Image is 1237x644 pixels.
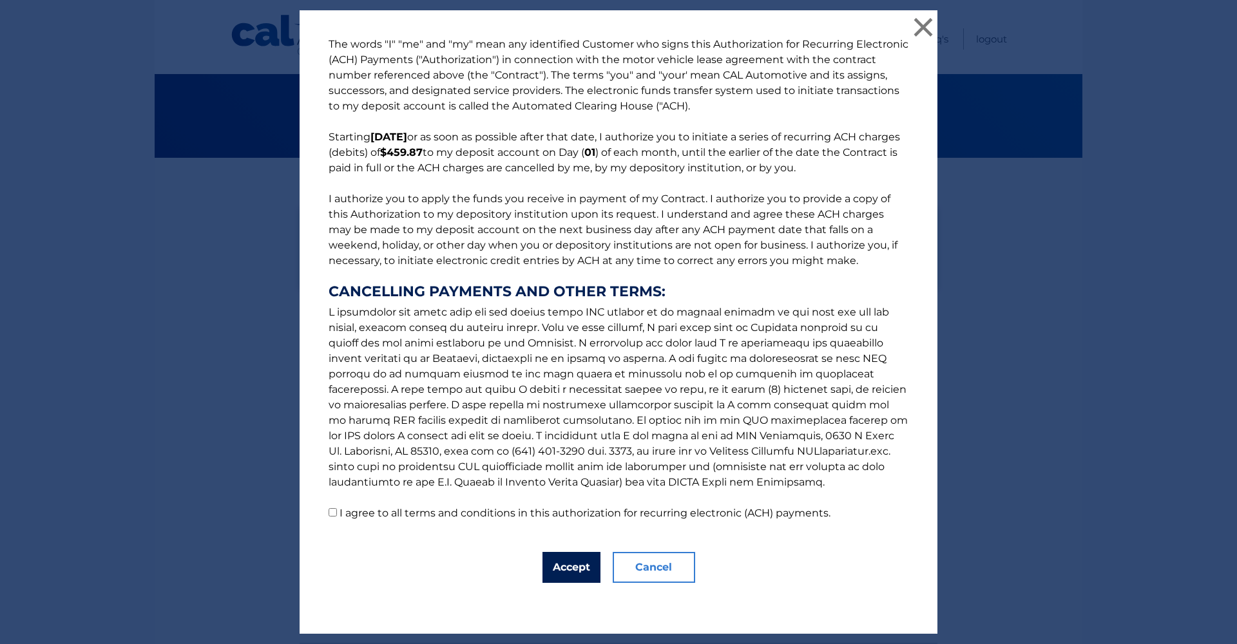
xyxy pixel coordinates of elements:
label: I agree to all terms and conditions in this authorization for recurring electronic (ACH) payments. [340,507,830,519]
b: [DATE] [370,131,407,143]
button: Accept [542,552,600,583]
b: 01 [584,146,595,158]
b: $459.87 [380,146,423,158]
button: × [910,14,936,40]
strong: CANCELLING PAYMENTS AND OTHER TERMS: [329,284,908,299]
p: The words "I" "me" and "my" mean any identified Customer who signs this Authorization for Recurri... [316,37,921,521]
button: Cancel [613,552,695,583]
